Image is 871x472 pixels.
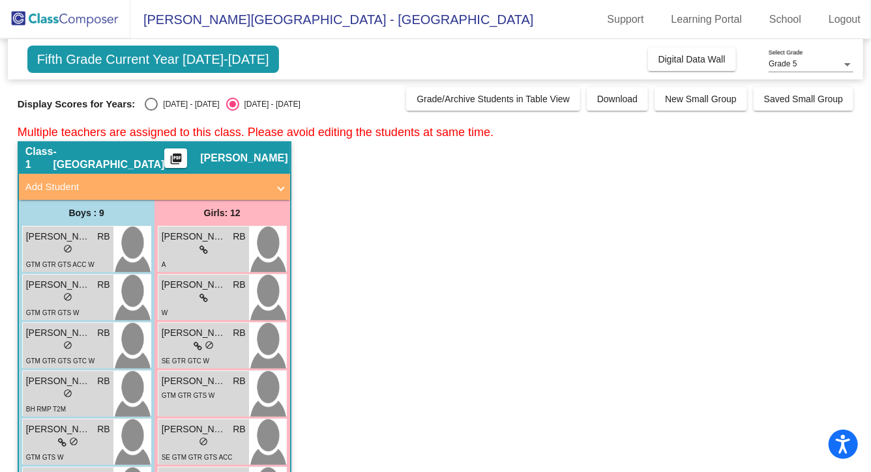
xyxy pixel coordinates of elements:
span: GTM GTR GTS W [26,309,80,316]
span: do_not_disturb_alt [63,389,72,398]
div: Boys : 9 [19,200,155,226]
span: RB [97,230,110,243]
button: Download [587,87,648,111]
span: SE GTR GTC W [162,357,209,365]
button: Print Students Details [164,148,187,168]
span: Display Scores for Years: [18,98,136,110]
span: Saved Small Group [764,94,843,104]
mat-radio-group: Select an option [145,98,300,111]
span: [PERSON_NAME] [26,423,91,436]
span: RB [97,278,110,292]
span: A [162,261,166,268]
span: [PERSON_NAME][GEOGRAPHIC_DATA] - [GEOGRAPHIC_DATA] [130,9,534,30]
span: do_not_disturb_alt [69,437,78,446]
button: Grade/Archive Students in Table View [406,87,580,111]
mat-expansion-panel-header: Add Student [19,174,290,200]
span: do_not_disturb_alt [63,340,72,350]
span: RB [233,230,245,243]
span: [PERSON_NAME] [26,326,91,340]
div: Girls: 12 [155,200,290,226]
span: do_not_disturb_alt [205,340,214,350]
a: School [759,9,812,30]
span: RB [97,374,110,388]
span: BH RMP T2M [26,406,66,413]
span: do_not_disturb_alt [63,244,72,253]
span: [PERSON_NAME] [162,423,227,436]
span: [PERSON_NAME] [162,326,227,340]
span: [PERSON_NAME] [26,278,91,292]
span: - [GEOGRAPHIC_DATA] [53,145,164,171]
span: GTM GTR GTS ACC W [26,261,95,268]
a: Logout [818,9,871,30]
span: [PERSON_NAME] [162,230,227,243]
span: do_not_disturb_alt [199,437,208,446]
span: SE GTM GTR GTS ACC [162,454,233,461]
span: RB [233,374,245,388]
span: [PERSON_NAME] [26,230,91,243]
div: [DATE] - [DATE] [158,98,219,110]
mat-panel-title: Add Student [25,180,268,195]
span: Grade/Archive Students in Table View [417,94,570,104]
button: Saved Small Group [754,87,853,111]
button: New Small Group [655,87,747,111]
button: Digital Data Wall [648,48,736,71]
span: GTM GTR GTS GTC W [26,357,95,365]
span: Multiple teachers are assigned to this class. Please avoid editing the students at same time. [18,126,494,139]
span: do_not_disturb_alt [63,292,72,301]
span: RB [97,326,110,340]
a: Support [597,9,655,30]
span: GTM GTS W [26,454,64,461]
span: Class 1 [25,145,53,171]
span: RB [97,423,110,436]
mat-icon: picture_as_pdf [168,152,184,171]
span: RB [233,326,245,340]
span: RB [233,423,245,436]
span: Download [597,94,638,104]
span: [PERSON_NAME] [162,278,227,292]
span: [PERSON_NAME] [26,374,91,388]
span: Fifth Grade Current Year [DATE]-[DATE] [27,46,279,73]
span: Digital Data Wall [658,54,726,64]
span: New Small Group [665,94,737,104]
div: [DATE] - [DATE] [239,98,301,110]
span: W [162,309,168,316]
span: [PERSON_NAME] [162,374,227,388]
span: RB [233,278,245,292]
a: Learning Portal [661,9,753,30]
span: Grade 5 [769,59,797,68]
span: [PERSON_NAME] [200,152,288,165]
span: GTM GTR GTS W [162,392,215,399]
